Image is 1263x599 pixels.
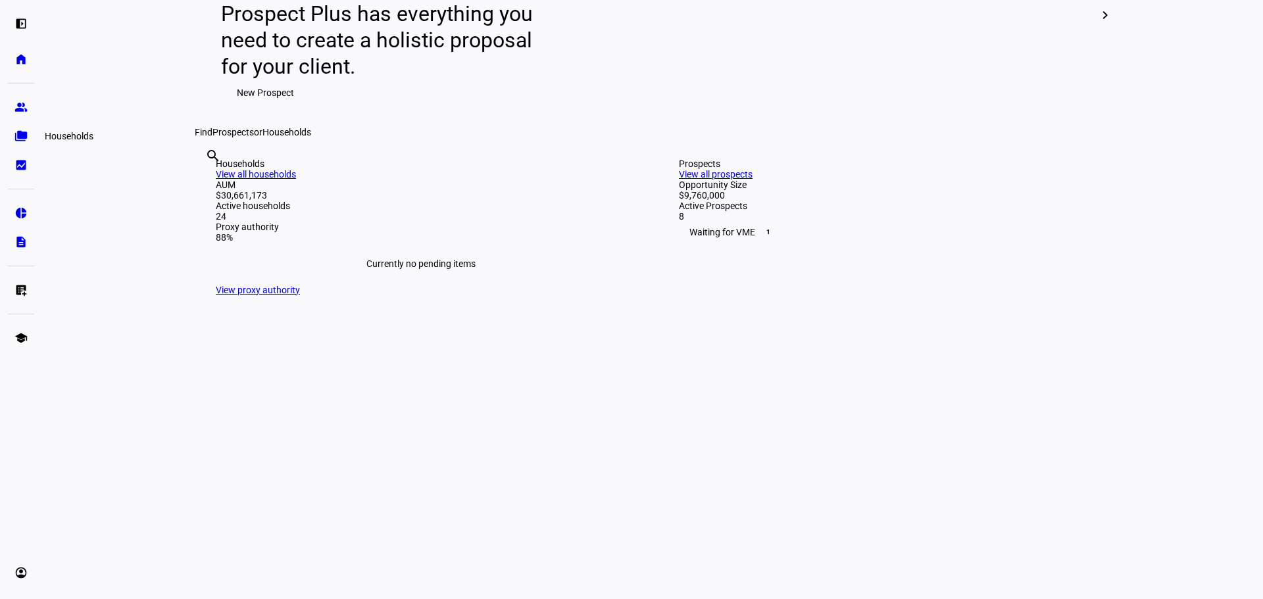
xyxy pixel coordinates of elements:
div: Prospects [679,158,1089,169]
div: 8 [679,211,1089,222]
div: Active Prospects [679,201,1089,211]
div: AUM [216,180,626,190]
div: Currently no pending items [216,243,626,285]
span: New Prospect [237,80,294,106]
eth-mat-symbol: school [14,331,28,345]
span: Households [262,127,311,137]
a: group [8,94,34,120]
div: 88% [216,232,626,243]
div: Waiting for VME [679,222,1089,243]
div: Find or [195,127,1110,137]
eth-mat-symbol: folder_copy [14,130,28,143]
eth-mat-symbol: pie_chart [14,206,28,220]
span: 1 [763,227,774,237]
eth-mat-symbol: left_panel_open [14,17,28,30]
eth-mat-symbol: home [14,53,28,66]
mat-icon: search [205,148,221,164]
eth-mat-symbol: bid_landscape [14,158,28,172]
eth-mat-symbol: description [14,235,28,249]
eth-mat-symbol: list_alt_add [14,283,28,297]
div: 24 [216,211,626,222]
div: Opportunity Size [679,180,1089,190]
div: Households [39,128,99,144]
button: New Prospect [221,80,310,106]
a: View proxy authority [216,285,300,295]
a: View all households [216,169,296,180]
div: Prospect Plus has everything you need to create a holistic proposal for your client. [221,1,545,80]
a: View all prospects [679,169,753,180]
div: Households [216,158,626,169]
a: folder_copy [8,123,34,149]
eth-mat-symbol: account_circle [14,566,28,579]
span: Prospects [212,127,254,137]
a: bid_landscape [8,152,34,178]
mat-icon: chevron_right [1097,7,1113,23]
a: description [8,229,34,255]
a: pie_chart [8,200,34,226]
div: Active households [216,201,626,211]
eth-mat-symbol: group [14,101,28,114]
div: Proxy authority [216,222,626,232]
a: home [8,46,34,72]
div: $30,661,173 [216,190,626,201]
div: $9,760,000 [679,190,1089,201]
input: Enter name of prospect or household [205,166,208,181]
